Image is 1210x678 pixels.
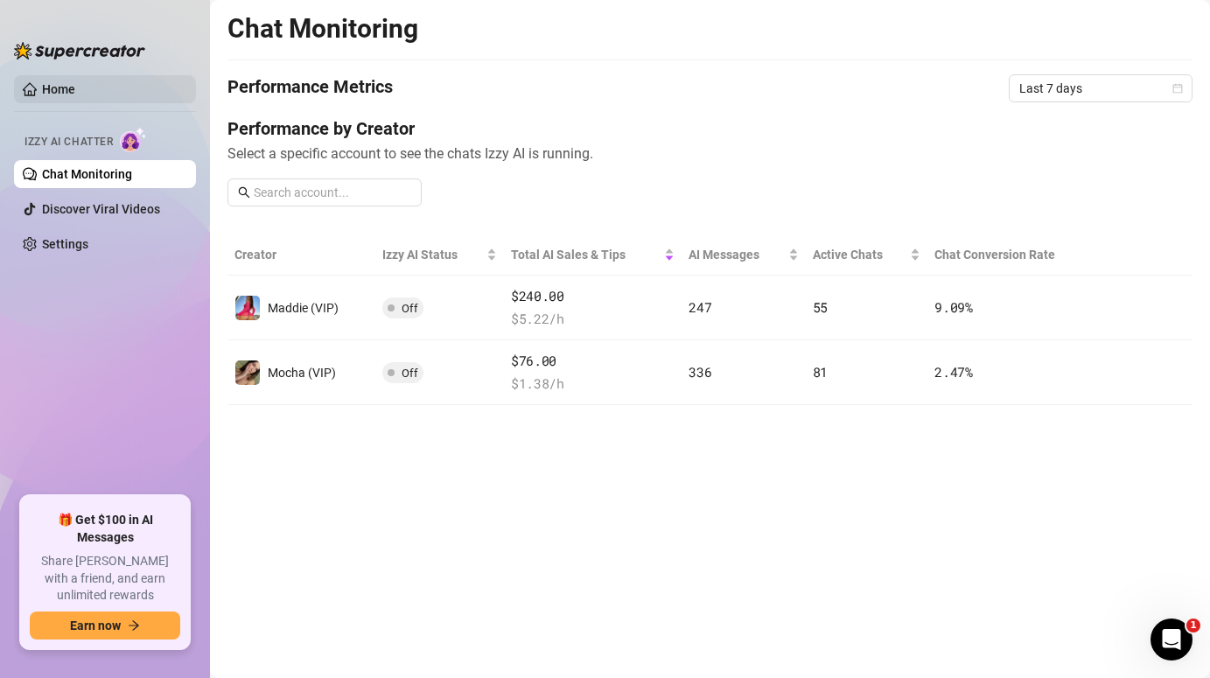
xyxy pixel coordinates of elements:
a: Settings [42,237,88,251]
span: 9.09 % [934,298,973,316]
span: 2.47 % [934,363,973,381]
span: Mocha (VIP) [268,366,336,380]
img: logo-BBDzfeDw.svg [14,42,145,59]
span: $76.00 [511,351,675,372]
span: Last 7 days [1019,75,1182,101]
span: Off [402,302,418,315]
span: Earn now [70,619,121,633]
span: Off [402,367,418,380]
th: Total AI Sales & Tips [504,234,682,276]
img: AI Chatter [120,127,147,152]
span: $ 1.38 /h [511,374,675,395]
th: Creator [227,234,375,276]
span: $240.00 [511,286,675,307]
span: calendar [1172,83,1183,94]
span: Select a specific account to see the chats Izzy AI is running. [227,143,1193,164]
span: 55 [813,298,828,316]
span: $ 5.22 /h [511,309,675,330]
a: Home [42,82,75,96]
span: Active Chats [813,245,907,264]
img: Mocha (VIP) [235,360,260,385]
img: Maddie (VIP) [235,296,260,320]
span: 🎁 Get $100 in AI Messages [30,512,180,546]
span: Izzy AI Chatter [24,134,113,150]
span: Share [PERSON_NAME] with a friend, and earn unlimited rewards [30,553,180,605]
button: Earn nowarrow-right [30,612,180,640]
span: 1 [1186,619,1200,633]
h4: Performance Metrics [227,74,393,102]
h4: Performance by Creator [227,116,1193,141]
span: 247 [689,298,711,316]
span: 81 [813,363,828,381]
span: search [238,186,250,199]
th: Active Chats [806,234,928,276]
a: Discover Viral Videos [42,202,160,216]
h2: Chat Monitoring [227,12,418,45]
span: arrow-right [128,619,140,632]
iframe: Intercom live chat [1151,619,1193,661]
input: Search account... [254,183,411,202]
span: Maddie (VIP) [268,301,339,315]
span: AI Messages [689,245,784,264]
span: Total AI Sales & Tips [511,245,661,264]
span: 336 [689,363,711,381]
span: Izzy AI Status [382,245,483,264]
th: Izzy AI Status [375,234,504,276]
a: Chat Monitoring [42,167,132,181]
th: AI Messages [682,234,805,276]
th: Chat Conversion Rate [927,234,1095,276]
